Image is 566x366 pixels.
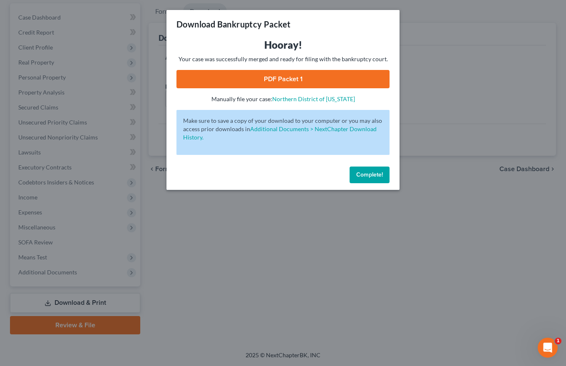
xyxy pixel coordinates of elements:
[176,95,390,103] p: Manually file your case:
[176,70,390,88] a: PDF Packet 1
[183,117,383,142] p: Make sure to save a copy of your download to your computer or you may also access prior downloads in
[176,18,290,30] h3: Download Bankruptcy Packet
[555,338,561,344] span: 1
[183,125,377,141] a: Additional Documents > NextChapter Download History.
[176,38,390,52] h3: Hooray!
[350,167,390,183] button: Complete!
[272,95,355,102] a: Northern District of [US_STATE]
[356,171,383,178] span: Complete!
[538,338,558,358] iframe: Intercom live chat
[176,55,390,63] p: Your case was successfully merged and ready for filing with the bankruptcy court.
